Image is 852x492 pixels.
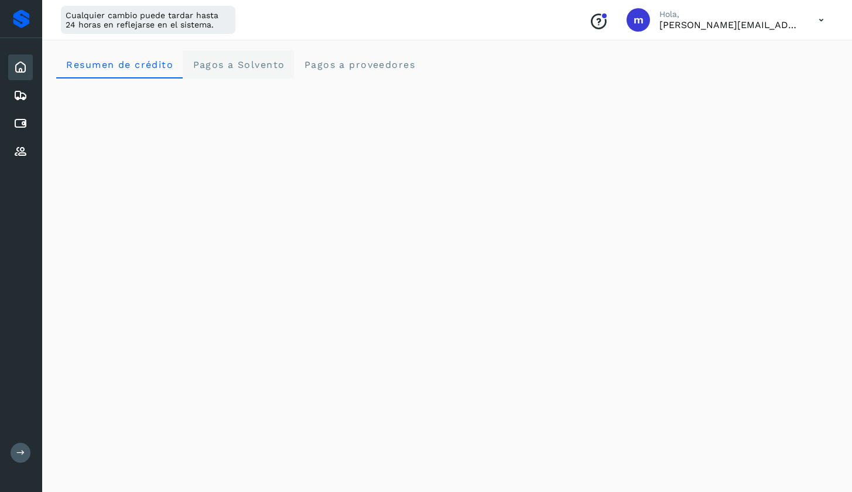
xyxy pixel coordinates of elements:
div: Inicio [8,54,33,80]
div: Embarques [8,83,33,108]
p: Hola, [659,9,800,19]
span: Pagos a proveedores [303,59,415,70]
div: Cualquier cambio puede tardar hasta 24 horas en reflejarse en el sistema. [61,6,235,34]
p: mariano@lotologisticsmx.com [659,19,800,30]
span: Resumen de crédito [66,59,173,70]
div: Proveedores [8,139,33,165]
span: Pagos a Solvento [192,59,285,70]
div: Cuentas por pagar [8,111,33,136]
